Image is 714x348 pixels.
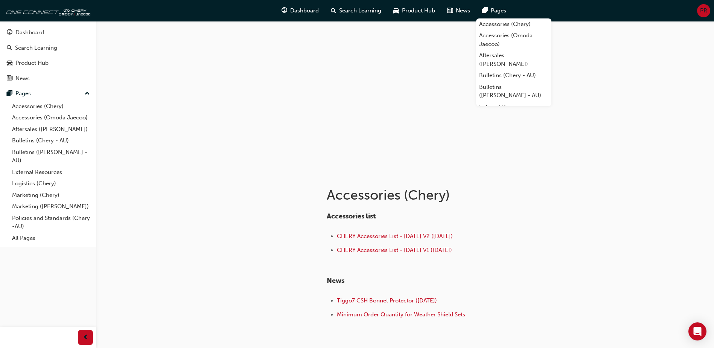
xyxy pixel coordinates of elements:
span: search-icon [7,45,12,52]
a: car-iconProduct Hub [387,3,441,18]
span: news-icon [7,75,12,82]
a: Marketing ([PERSON_NAME]) [9,201,93,212]
span: guage-icon [282,6,287,15]
div: News [15,74,30,83]
a: News [3,72,93,85]
span: Search Learning [339,6,381,15]
button: Pages [3,87,93,101]
a: Accessories (Chery) [476,18,551,30]
span: up-icon [85,89,90,99]
a: Aftersales ([PERSON_NAME]) [476,50,551,70]
span: prev-icon [83,333,88,342]
a: Logistics (Chery) [9,178,93,189]
a: Accessories (Omoda Jaecoo) [9,112,93,124]
div: Dashboard [15,28,44,37]
span: Dashboard [290,6,319,15]
span: guage-icon [7,29,12,36]
a: Bulletins ([PERSON_NAME] - AU) [476,81,551,101]
a: news-iconNews [441,3,476,18]
button: PR [697,4,710,17]
a: pages-iconPages [476,3,512,18]
span: car-icon [393,6,399,15]
a: search-iconSearch Learning [325,3,387,18]
span: pages-icon [482,6,488,15]
a: CHERY Accessories List - [DATE] V2 ([DATE]) [337,233,453,240]
a: Minimum Order Quantity for Weather Shield Sets [337,311,465,318]
span: pages-icon [7,90,12,97]
a: Product Hub [3,56,93,70]
a: Accessories (Omoda Jaecoo) [476,30,551,50]
a: Aftersales ([PERSON_NAME]) [9,124,93,135]
span: Accessories list [327,212,376,220]
a: CHERY Accessories List - [DATE] V1 ([DATE]) [337,247,452,253]
div: Search Learning [15,44,57,52]
span: Product Hub [402,6,435,15]
a: Dashboard [3,26,93,40]
button: DashboardSearch LearningProduct HubNews [3,24,93,87]
span: news-icon [447,6,453,15]
a: External Resources [9,166,93,178]
span: News [456,6,470,15]
img: oneconnect [4,3,90,18]
span: PR [700,6,707,15]
div: Open Intercom Messenger [688,322,706,340]
a: Marketing (Chery) [9,189,93,201]
div: Pages [15,89,31,98]
a: Search Learning [3,41,93,55]
a: External Resources [476,101,551,113]
a: Accessories (Chery) [9,101,93,112]
a: Policies and Standards (Chery -AU) [9,212,93,232]
div: Product Hub [15,59,49,67]
a: All Pages [9,232,93,244]
a: Bulletins ([PERSON_NAME] - AU) [9,147,93,166]
a: Bulletins (Chery - AU) [476,70,551,81]
a: Tiggo7 CSH Bonnet Protector ([DATE]) [337,297,437,304]
h1: Accessories (Chery) [327,187,574,203]
a: guage-iconDashboard [276,3,325,18]
span: News [327,276,344,285]
span: search-icon [331,6,336,15]
a: Bulletins (Chery - AU) [9,135,93,147]
span: Pages [491,6,506,15]
span: car-icon [7,60,12,67]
